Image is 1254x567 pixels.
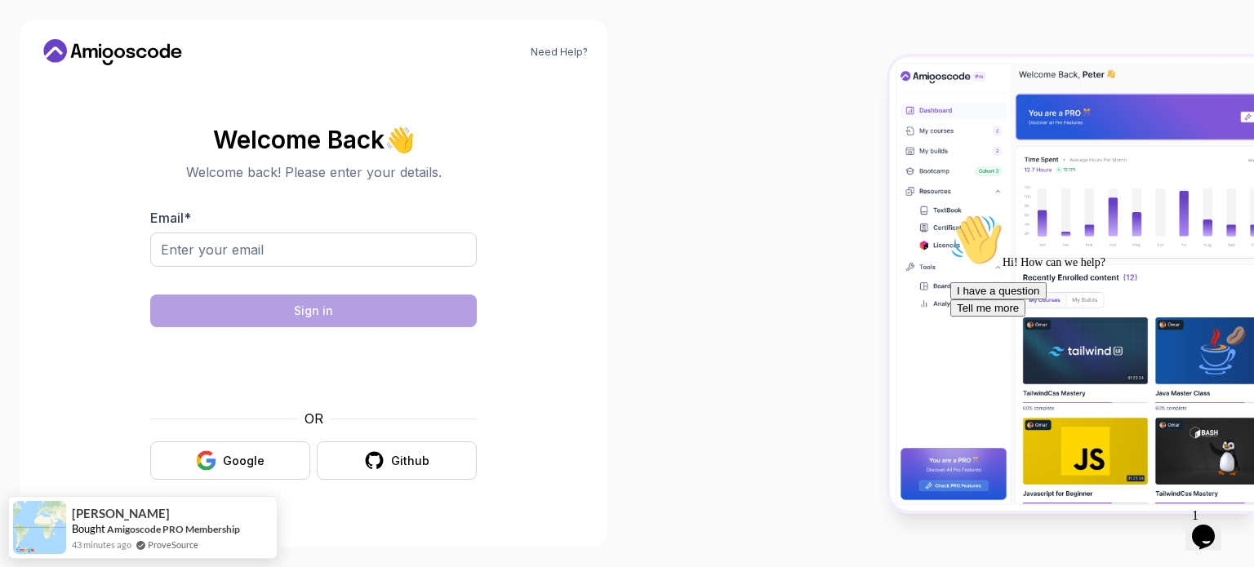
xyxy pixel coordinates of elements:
div: Sign in [294,303,333,319]
img: provesource social proof notification image [13,501,66,554]
input: Enter your email [150,233,477,267]
a: Home link [39,39,186,65]
div: Github [391,453,429,469]
img: :wave: [7,7,59,59]
img: Amigoscode Dashboard [890,57,1254,511]
button: I have a question [7,75,103,92]
label: Email * [150,210,191,226]
a: Amigoscode PRO Membership [107,523,240,535]
span: Bought [72,522,105,535]
h2: Welcome Back [150,126,477,153]
span: 43 minutes ago [72,538,131,551]
button: Tell me more [7,92,82,109]
p: OR [305,409,323,428]
p: Welcome back! Please enter your details. [150,162,477,182]
span: [PERSON_NAME] [72,507,170,520]
button: Google [150,441,310,480]
span: Hi! How can we help? [7,49,162,61]
iframe: Widget containing checkbox for hCaptcha security challenge [190,337,437,399]
button: Github [317,441,477,480]
iframe: chat widget [1185,502,1238,551]
span: 👋 [383,125,416,154]
button: Sign in [150,295,477,327]
iframe: chat widget [944,207,1238,494]
a: Need Help? [531,46,588,59]
div: Google [223,453,265,469]
a: ProveSource [148,539,198,550]
div: 👋Hi! How can we help?I have a questionTell me more [7,7,300,109]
